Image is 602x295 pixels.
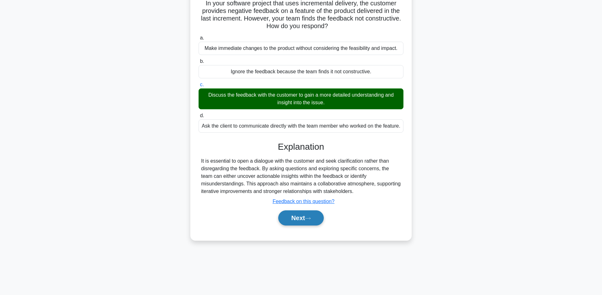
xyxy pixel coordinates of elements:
div: Ask the client to communicate directly with the team member who worked on the feature. [199,119,403,133]
div: Discuss the feedback with the customer to gain a more detailed understanding and insight into the... [199,88,403,109]
a: Feedback on this question? [273,199,335,204]
div: Make immediate changes to the product without considering the feasibility and impact. [199,42,403,55]
div: It is essential to open a dialogue with the customer and seek clarification rather than disregard... [201,157,401,195]
span: b. [200,58,204,64]
div: Ignore the feedback because the team finds it not constructive. [199,65,403,78]
h3: Explanation [202,141,400,152]
span: a. [200,35,204,40]
span: d. [200,113,204,118]
button: Next [278,210,323,226]
span: c. [200,82,204,87]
